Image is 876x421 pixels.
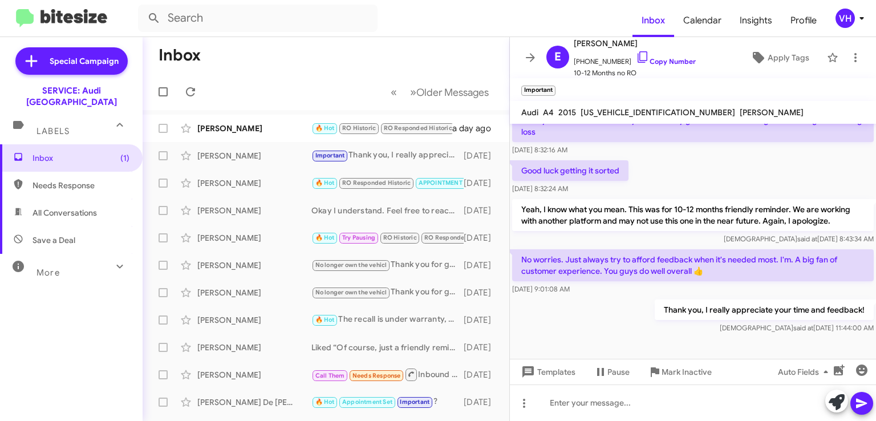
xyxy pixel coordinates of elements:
div: [PERSON_NAME] [197,150,311,161]
button: Mark Inactive [639,362,721,382]
div: The recall is under warranty, but the service does cost. Can you please provide your current mile... [311,313,464,326]
div: [PERSON_NAME] [197,287,311,298]
div: First, can you provide your current mileage or an estimate of it so I can look at the options for... [311,231,464,244]
span: [US_VEHICLE_IDENTIFICATION_NUMBER] [581,107,735,118]
span: Apply Tags [768,47,809,68]
div: Thank you for getting back to me. I will update my records. [311,258,464,272]
span: Call Them [315,372,345,379]
div: [DATE] [464,314,500,326]
div: [PERSON_NAME] [197,232,311,244]
span: Special Campaign [50,55,119,67]
div: Can we do this week? [311,122,452,135]
span: RO Responded Historic [342,179,411,187]
span: Auto Fields [778,362,833,382]
div: [PERSON_NAME] [197,369,311,380]
span: [PERSON_NAME] [740,107,804,118]
a: Special Campaign [15,47,128,75]
a: Inbox [632,4,674,37]
span: (1) [120,152,129,164]
button: Templates [510,362,585,382]
span: More [36,268,60,278]
span: A4 [543,107,554,118]
div: [PERSON_NAME] [197,205,311,216]
a: Profile [781,4,826,37]
div: Liked “Sounds good to me. A driver will call you when they're on the way [DATE] morning between 9... [311,176,464,189]
span: [DEMOGRAPHIC_DATA] [DATE] 11:44:00 AM [720,323,874,332]
div: [PERSON_NAME] [197,314,311,326]
nav: Page navigation example [384,80,496,104]
p: Thank you, I really appreciate your time and feedback! [655,299,874,320]
span: [PHONE_NUMBER] [574,50,696,67]
span: Needs Response [352,372,401,379]
div: [DATE] [464,396,500,408]
div: [DATE] [464,287,500,298]
span: [DATE] 8:32:16 AM [512,145,567,154]
span: Older Messages [416,86,489,99]
div: Inbound Call [311,367,464,382]
h1: Inbox [159,46,201,64]
div: [PERSON_NAME] [197,342,311,353]
span: Needs Response [33,180,129,191]
button: VH [826,9,863,28]
span: [PERSON_NAME] [574,37,696,50]
div: Okay I understand. Feel free to reach out if I can help in the future!👍 [311,205,464,216]
span: E [554,48,561,66]
span: 10-12 Months no RO [574,67,696,79]
span: All Conversations [33,207,97,218]
div: Thank you, I really appreciate your time and feedback! [311,149,464,162]
span: Mark Inactive [662,362,712,382]
div: VH [836,9,855,28]
input: Search [138,5,378,32]
div: ? [311,395,464,408]
button: Next [403,80,496,104]
span: Labels [36,126,70,136]
span: No longer own the vehicl [315,289,387,296]
span: Try Pausing [342,234,375,241]
div: [PERSON_NAME] [197,123,311,134]
span: [DEMOGRAPHIC_DATA] [DATE] 8:43:34 AM [724,234,874,243]
a: Insights [731,4,781,37]
div: a day ago [452,123,500,134]
button: Apply Tags [737,47,821,68]
a: Calendar [674,4,731,37]
span: Save a Deal [33,234,75,246]
button: Previous [384,80,404,104]
div: [DATE] [464,205,500,216]
div: Thank you for getting back to me. I will update my records. [311,286,464,299]
div: Liked “Of course, just a friendly reminder. Let me know if I can help in the future.” [311,342,464,353]
span: [DATE] 9:01:08 AM [512,285,570,293]
div: [DATE] [464,260,500,271]
span: Pause [607,362,630,382]
div: [DATE] [464,232,500,244]
span: 🔥 Hot [315,316,335,323]
span: APPOINTMENT SET [419,179,474,187]
span: Important [315,152,345,159]
button: Auto Fields [769,362,842,382]
span: 2015 [558,107,576,118]
span: Templates [519,362,575,382]
div: [DATE] [464,177,500,189]
span: 🔥 Hot [315,398,335,406]
div: [DATE] [464,369,500,380]
span: « [391,85,397,99]
small: Important [521,86,555,96]
div: [PERSON_NAME] [197,177,311,189]
span: Inbox [33,152,129,164]
span: Important [400,398,429,406]
span: RO Historic [342,124,376,132]
span: said at [793,323,813,332]
span: Appointment Set [342,398,392,406]
button: Pause [585,362,639,382]
div: [PERSON_NAME] [197,260,311,271]
span: [DATE] 8:32:24 AM [512,184,568,193]
div: [DATE] [464,342,500,353]
div: [PERSON_NAME] De [PERSON_NAME] [197,396,311,408]
span: RO Historic [383,234,417,241]
a: Copy Number [636,57,696,66]
span: 🔥 Hot [315,179,335,187]
span: 🔥 Hot [315,124,335,132]
span: RO Responded Historic [424,234,493,241]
